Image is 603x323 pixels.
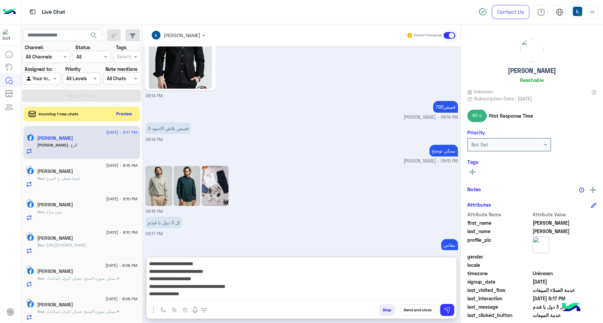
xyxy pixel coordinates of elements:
[533,228,597,235] span: Nagy
[533,270,597,277] span: Unknown
[508,67,556,75] h5: [PERSON_NAME]
[44,176,80,181] span: تابعنا هنعلن ع البيدج
[444,307,451,313] img: send message
[201,308,207,313] img: make a call
[533,211,597,218] span: Attribute Value
[116,44,126,51] label: Tags
[145,166,172,206] img: Image
[27,168,34,175] img: Facebook
[169,304,180,315] button: Trigger scenario
[172,307,177,313] img: Trigger scenario
[26,166,32,172] img: picture
[414,33,442,38] small: Human Handover
[467,110,487,122] span: 42 s
[467,211,531,218] span: Attribute Name
[26,132,32,138] img: picture
[533,278,597,285] span: 2024-09-02T20:37:09.772Z
[533,287,597,294] span: خدمة العملاء المبيعات
[467,287,531,294] span: last_visited_flow
[588,8,596,16] img: profile
[37,209,44,214] span: You
[467,186,481,192] h6: Notes
[467,236,531,252] span: profile_pic
[44,309,119,314] span: ممكن صورة المنتج عشان اعرف اساعدك ♥
[467,303,531,310] span: last_message
[467,129,485,135] h6: Priority
[27,268,34,275] img: Facebook
[26,265,32,272] img: picture
[106,196,137,202] span: [DATE] - 8:10 PM
[37,235,73,241] h5: Hani Mousa
[202,166,228,206] img: Image
[467,261,531,268] span: locale
[404,114,458,121] span: [PERSON_NAME] - 08:14 PM
[37,142,68,147] span: [PERSON_NAME]
[467,219,531,226] span: first_name
[579,187,584,193] img: notes
[37,309,44,314] span: You
[90,31,98,39] span: search
[158,304,169,315] button: select flow
[106,296,137,302] span: [DATE] - 8:09 PM
[467,202,491,208] h6: Attributes
[489,112,533,119] span: First Response Time
[37,202,73,208] h5: Abdelrahman Salah
[533,236,549,253] img: picture
[145,217,182,228] p: 27/8/2025, 8:17 PM
[521,39,543,62] img: picture
[37,176,44,181] span: You
[116,53,131,62] div: Select
[520,77,544,83] h6: Reachable
[22,90,141,102] button: Apply Filters
[534,5,548,19] a: tab
[27,301,34,308] img: Facebook
[467,228,531,235] span: last_name
[533,261,597,268] span: null
[145,231,163,236] span: 08:17 PM
[114,109,135,119] button: Preview
[25,66,52,73] label: Assigned to:
[27,234,34,241] img: Facebook
[467,88,493,95] span: Unknown
[44,209,62,214] span: مش متاح
[26,199,32,205] img: picture
[404,158,458,165] span: [PERSON_NAME] - 08:15 PM
[37,242,44,247] span: You
[429,145,458,156] p: 27/8/2025, 8:15 PM
[86,29,102,44] button: search
[180,304,191,315] button: create order
[467,278,531,285] span: signup_date
[533,312,597,319] span: خدمة المبيعات
[37,135,73,141] h5: Mohamed Nagy
[25,44,44,51] label: Channel:
[28,8,37,16] img: tab
[533,295,597,302] span: 2025-08-27T17:17:10.803Z
[65,66,81,73] label: Priority
[467,270,531,277] span: timezone
[441,239,458,251] p: 27/8/2025, 8:17 PM
[379,304,395,316] button: Drop
[27,134,34,141] img: Facebook
[191,306,199,314] img: send voice note
[467,312,531,319] span: last_clicked_button
[149,306,157,314] img: send attachment
[533,219,597,226] span: Mohamed
[37,302,73,308] h5: Adel Khair El Din
[533,253,597,260] span: null
[145,137,163,142] span: 08:14 PM
[433,101,458,113] p: 27/8/2025, 8:14 PM
[160,307,166,313] img: select flow
[492,5,529,19] a: Contact Us
[556,8,563,16] img: tab
[26,299,32,305] img: picture
[467,253,531,260] span: gender
[106,163,137,169] span: [DATE] - 8:15 PM
[44,276,119,281] span: ممكن صورة المنتج عشان اعرف اساعدك ♥
[573,7,582,16] img: userImage
[3,5,16,19] img: Logo
[26,232,32,238] img: picture
[467,159,596,165] h6: Tags
[400,304,435,316] button: Send and close
[174,166,200,206] img: Image
[145,209,163,214] span: 08:16 PM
